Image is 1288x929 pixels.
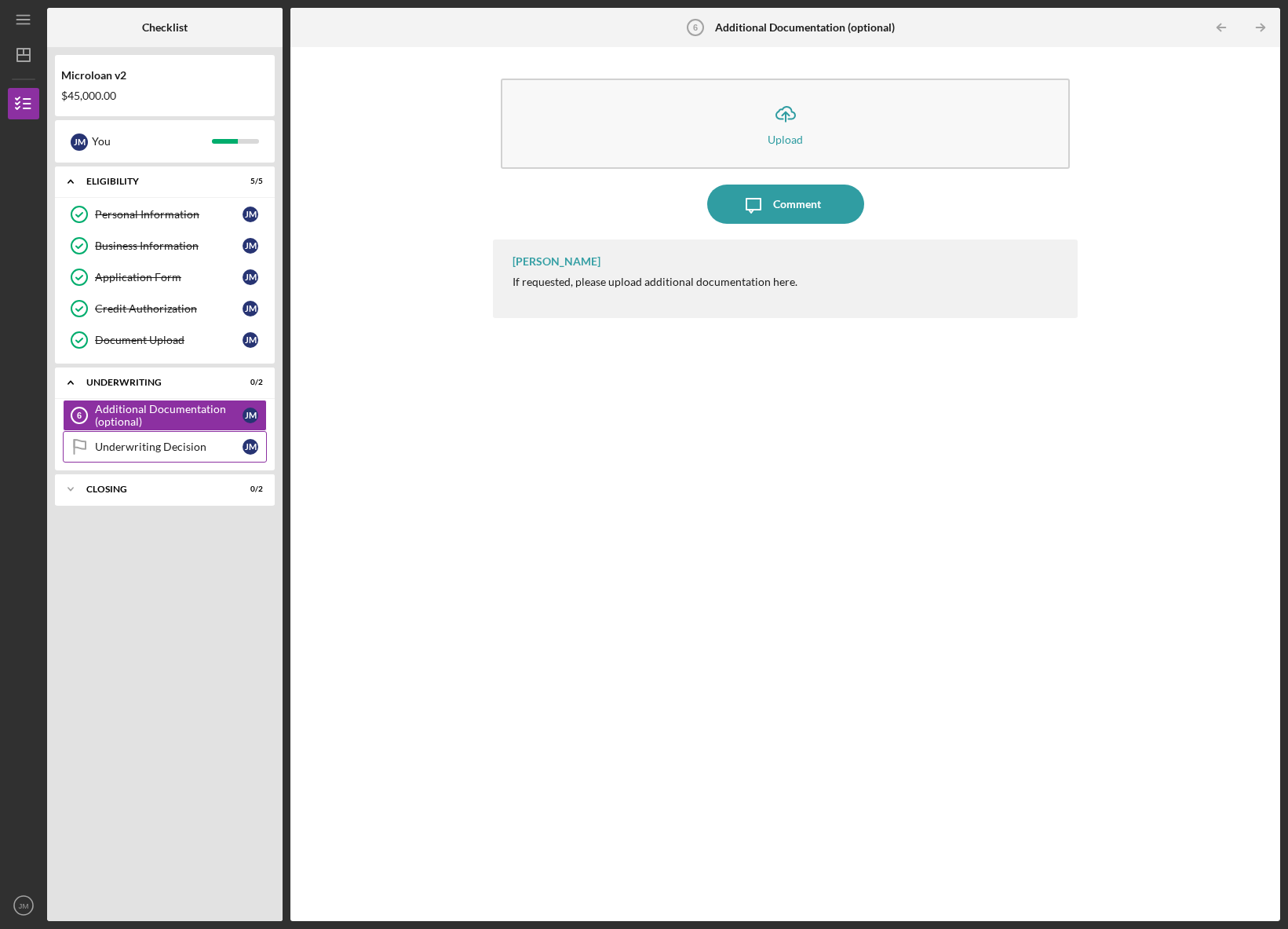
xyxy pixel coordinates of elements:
div: 0 / 2 [235,485,263,494]
div: Closing [86,485,224,494]
div: 0 / 2 [235,378,263,387]
a: Business InformationJM [63,230,267,262]
div: $45,000.00 [61,90,268,102]
div: J M [243,238,258,254]
div: J M [71,133,88,151]
div: You [92,128,212,155]
a: Application FormJM [63,262,267,293]
div: Credit Authorization [95,302,243,315]
button: Comment [707,185,864,224]
div: Comment [773,185,821,224]
div: J M [243,269,258,285]
div: Microloan v2 [61,69,268,82]
b: Additional Documentation (optional) [715,21,895,34]
div: If requested, please upload additional documentation here. [513,276,797,288]
b: Checklist [142,21,188,34]
tspan: 6 [693,23,698,32]
text: JM [19,902,29,910]
div: Application Form [95,271,243,283]
div: Document Upload [95,334,243,346]
div: Business Information [95,240,243,252]
div: Underwriting [86,378,224,387]
a: 6Additional Documentation (optional)JM [63,400,267,431]
button: JM [8,890,39,921]
div: J M [243,301,258,316]
div: Eligibility [86,177,224,186]
a: Underwriting DecisionJM [63,431,267,463]
a: Personal InformationJM [63,199,267,230]
div: Underwriting Decision [95,441,243,453]
div: Additional Documentation (optional) [95,403,243,428]
div: J M [243,408,258,423]
div: Upload [768,133,803,145]
a: Credit AuthorizationJM [63,293,267,324]
div: J M [243,207,258,222]
div: 5 / 5 [235,177,263,186]
button: Upload [501,79,1070,169]
div: Personal Information [95,208,243,221]
div: [PERSON_NAME] [513,255,600,268]
a: Document UploadJM [63,324,267,356]
div: J M [243,439,258,455]
div: J M [243,332,258,348]
tspan: 6 [77,411,82,420]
